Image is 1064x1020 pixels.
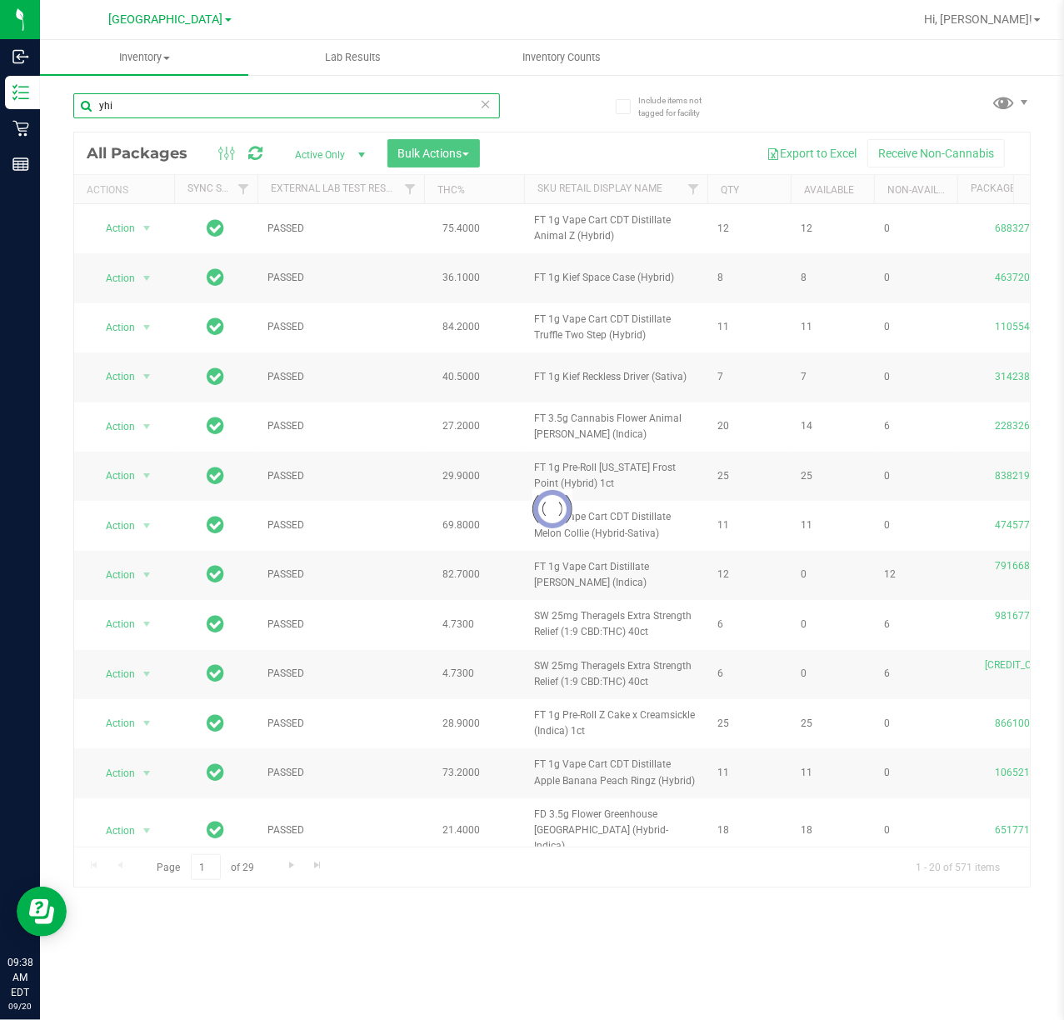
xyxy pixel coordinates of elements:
[12,84,29,101] inline-svg: Inventory
[480,93,492,115] span: Clear
[924,12,1032,26] span: Hi, [PERSON_NAME]!
[40,40,248,75] a: Inventory
[12,120,29,137] inline-svg: Retail
[302,50,403,65] span: Lab Results
[248,40,457,75] a: Lab Results
[457,40,666,75] a: Inventory Counts
[40,50,248,65] span: Inventory
[12,156,29,172] inline-svg: Reports
[17,887,67,937] iframe: Resource center
[7,955,32,1000] p: 09:38 AM EDT
[7,1000,32,1012] p: 09/20
[12,48,29,65] inline-svg: Inbound
[500,50,623,65] span: Inventory Counts
[73,93,500,118] input: Search Package ID, Item Name, SKU, Lot or Part Number...
[638,94,722,119] span: Include items not tagged for facility
[109,12,223,27] span: [GEOGRAPHIC_DATA]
